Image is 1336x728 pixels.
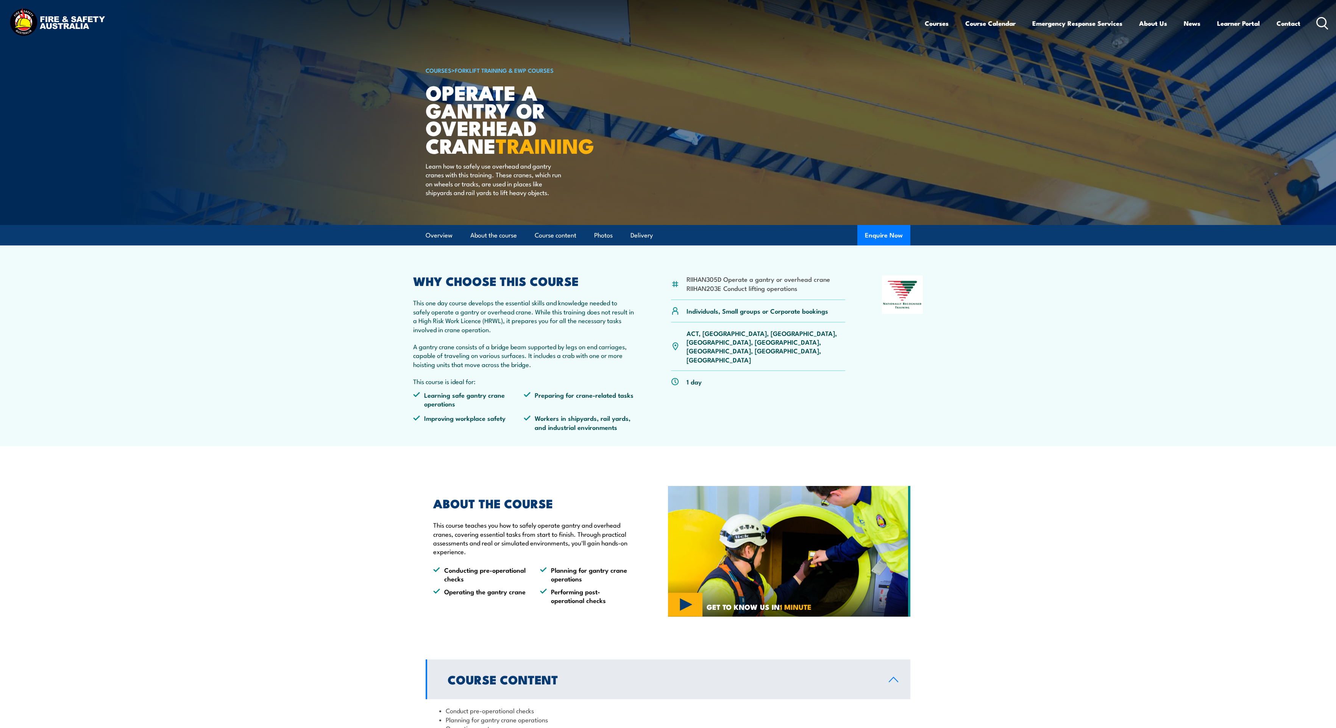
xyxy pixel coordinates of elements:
[433,566,526,583] li: Conducting pre-operational checks
[426,66,451,74] a: COURSES
[426,659,910,699] a: Course Content
[687,275,830,283] li: RIIHAN305D Operate a gantry or overhead crane
[707,603,812,610] span: GET TO KNOW US IN
[413,275,634,286] h2: WHY CHOOSE THIS COURSE
[540,587,633,605] li: Performing post-operational checks
[413,414,524,431] li: Improving workplace safety
[413,377,634,386] p: This course is ideal for:
[426,66,613,75] h6: >
[413,298,634,334] p: This one day course develops the essential skills and knowledge needed to safely operate a gantry...
[535,225,576,245] a: Course content
[455,66,554,74] a: Forklift Training & EWP Courses
[594,225,613,245] a: Photos
[1277,13,1300,33] a: Contact
[687,329,845,364] p: ACT, [GEOGRAPHIC_DATA], [GEOGRAPHIC_DATA], [GEOGRAPHIC_DATA], [GEOGRAPHIC_DATA], [GEOGRAPHIC_DATA...
[857,225,910,245] button: Enquire Now
[965,13,1016,33] a: Course Calendar
[413,391,524,408] li: Learning safe gantry crane operations
[1032,13,1122,33] a: Emergency Response Services
[496,129,594,161] strong: TRAINING
[1184,13,1200,33] a: News
[426,83,613,154] h1: Operate a Gantry or Overhead Crane
[448,674,877,684] h2: Course Content
[687,377,702,386] p: 1 day
[433,587,526,605] li: Operating the gantry crane
[439,715,897,724] li: Planning for gantry crane operations
[426,161,564,197] p: Learn how to safely use overhead and gantry cranes with this training. These cranes, which run on...
[540,566,633,583] li: Planning for gantry crane operations
[413,342,634,369] p: A gantry crane consists of a bridge beam supported by legs on end carriages, capable of traveling...
[631,225,653,245] a: Delivery
[925,13,949,33] a: Courses
[1217,13,1260,33] a: Learner Portal
[433,498,633,508] h2: ABOUT THE COURSE
[524,414,634,431] li: Workers in shipyards, rail yards, and industrial environments
[687,306,828,315] p: Individuals, Small groups or Corporate bookings
[524,391,634,408] li: Preparing for crane-related tasks
[433,520,633,556] p: This course teaches you how to safely operate gantry and overhead cranes, covering essential task...
[1139,13,1167,33] a: About Us
[426,225,453,245] a: Overview
[439,706,897,715] li: Conduct pre-operational checks
[780,601,812,612] strong: 1 MINUTE
[470,225,517,245] a: About the course
[687,284,830,292] li: RIIHAN203E Conduct lifting operations
[882,275,923,314] img: Nationally Recognised Training logo.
